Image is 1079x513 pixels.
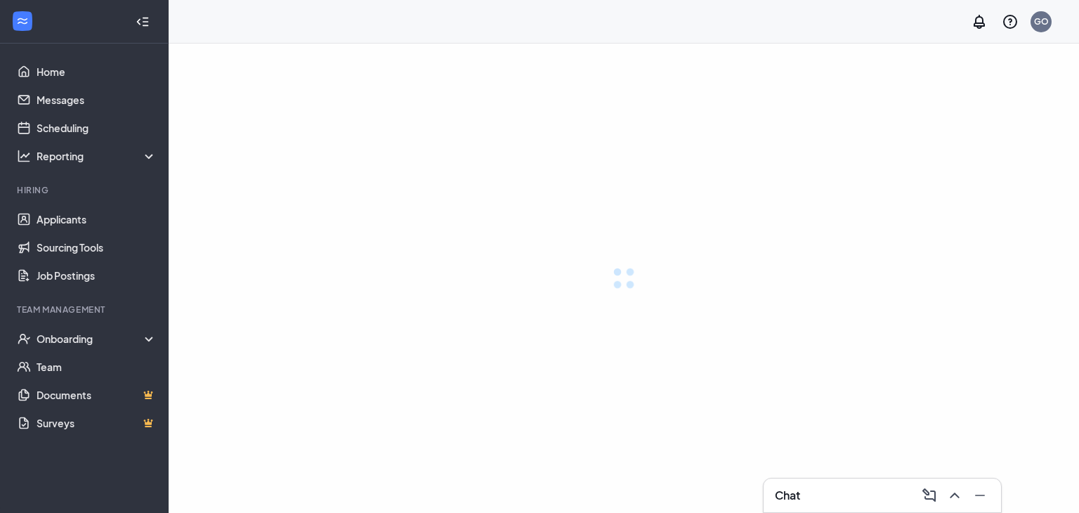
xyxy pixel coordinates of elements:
[17,149,31,163] svg: Analysis
[917,484,939,507] button: ComposeMessage
[1002,13,1019,30] svg: QuestionInfo
[37,205,157,233] a: Applicants
[37,261,157,290] a: Job Postings
[15,14,30,28] svg: WorkstreamLogo
[921,487,938,504] svg: ComposeMessage
[17,304,154,316] div: Team Management
[37,86,157,114] a: Messages
[17,332,31,346] svg: UserCheck
[37,381,157,409] a: DocumentsCrown
[37,332,157,346] div: Onboarding
[971,13,988,30] svg: Notifications
[775,488,800,503] h3: Chat
[37,149,157,163] div: Reporting
[972,487,988,504] svg: Minimize
[37,233,157,261] a: Sourcing Tools
[946,487,963,504] svg: ChevronUp
[136,15,150,29] svg: Collapse
[17,184,154,196] div: Hiring
[942,484,964,507] button: ChevronUp
[1034,15,1049,27] div: GO
[37,58,157,86] a: Home
[37,353,157,381] a: Team
[967,484,990,507] button: Minimize
[37,114,157,142] a: Scheduling
[37,409,157,437] a: SurveysCrown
